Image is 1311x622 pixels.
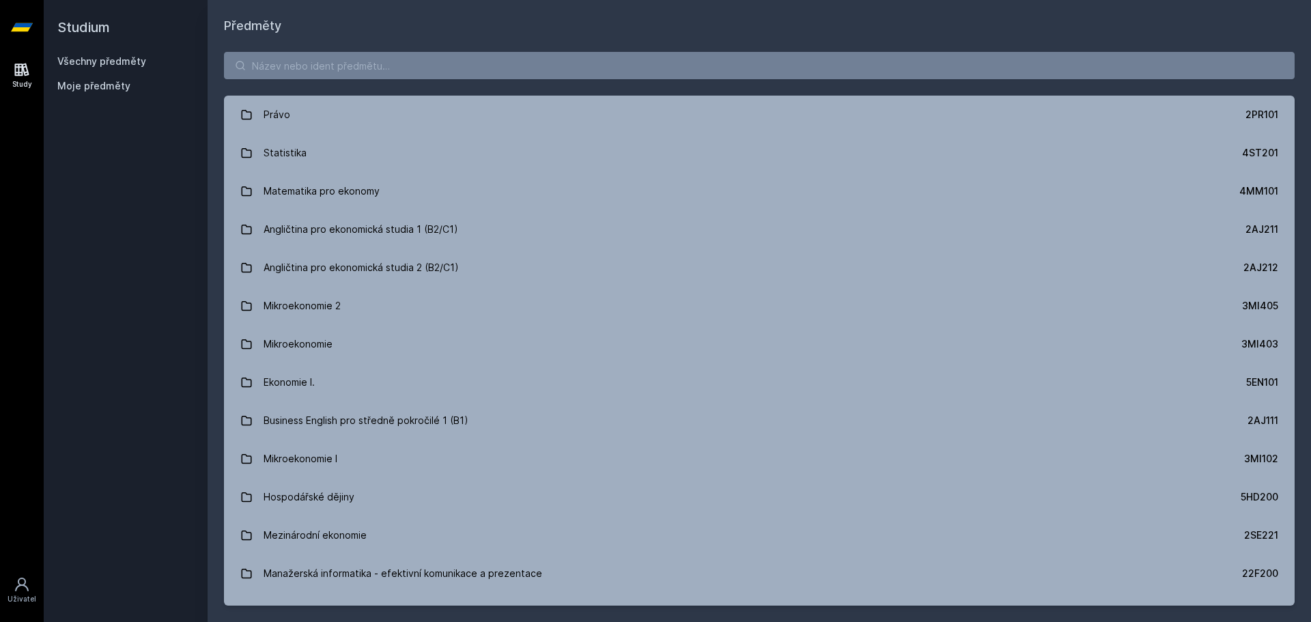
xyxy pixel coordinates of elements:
[1243,261,1278,274] div: 2AJ212
[264,445,337,472] div: Mikroekonomie I
[1244,528,1278,542] div: 2SE221
[1245,223,1278,236] div: 2AJ211
[224,440,1295,478] a: Mikroekonomie I 3MI102
[57,79,130,93] span: Moje předměty
[1244,452,1278,466] div: 3MI102
[264,407,468,434] div: Business English pro středně pokročilé 1 (B1)
[224,516,1295,554] a: Mezinárodní ekonomie 2SE221
[224,210,1295,249] a: Angličtina pro ekonomická studia 1 (B2/C1) 2AJ211
[3,569,41,611] a: Uživatel
[264,330,333,358] div: Mikroekonomie
[264,560,542,587] div: Manažerská informatika - efektivní komunikace a prezentace
[1246,376,1278,389] div: 5EN101
[224,287,1295,325] a: Mikroekonomie 2 3MI405
[224,401,1295,440] a: Business English pro středně pokročilé 1 (B1) 2AJ111
[264,292,341,320] div: Mikroekonomie 2
[57,55,146,67] a: Všechny předměty
[224,363,1295,401] a: Ekonomie I. 5EN101
[224,52,1295,79] input: Název nebo ident předmětu…
[224,134,1295,172] a: Statistika 4ST201
[264,101,290,128] div: Právo
[1239,184,1278,198] div: 4MM101
[224,16,1295,36] h1: Předměty
[224,325,1295,363] a: Mikroekonomie 3MI403
[264,216,458,243] div: Angličtina pro ekonomická studia 1 (B2/C1)
[1242,299,1278,313] div: 3MI405
[224,554,1295,593] a: Manažerská informatika - efektivní komunikace a prezentace 22F200
[224,172,1295,210] a: Matematika pro ekonomy 4MM101
[1247,414,1278,427] div: 2AJ111
[1241,490,1278,504] div: 5HD200
[224,249,1295,287] a: Angličtina pro ekonomická studia 2 (B2/C1) 2AJ212
[1242,567,1278,580] div: 22F200
[264,178,380,205] div: Matematika pro ekonomy
[264,522,367,549] div: Mezinárodní ekonomie
[264,139,307,167] div: Statistika
[224,478,1295,516] a: Hospodářské dějiny 5HD200
[8,594,36,604] div: Uživatel
[1241,337,1278,351] div: 3MI403
[264,369,315,396] div: Ekonomie I.
[1242,146,1278,160] div: 4ST201
[3,55,41,96] a: Study
[224,96,1295,134] a: Právo 2PR101
[264,483,354,511] div: Hospodářské dějiny
[1245,108,1278,122] div: 2PR101
[1245,605,1278,619] div: 1FU201
[264,254,459,281] div: Angličtina pro ekonomická studia 2 (B2/C1)
[12,79,32,89] div: Study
